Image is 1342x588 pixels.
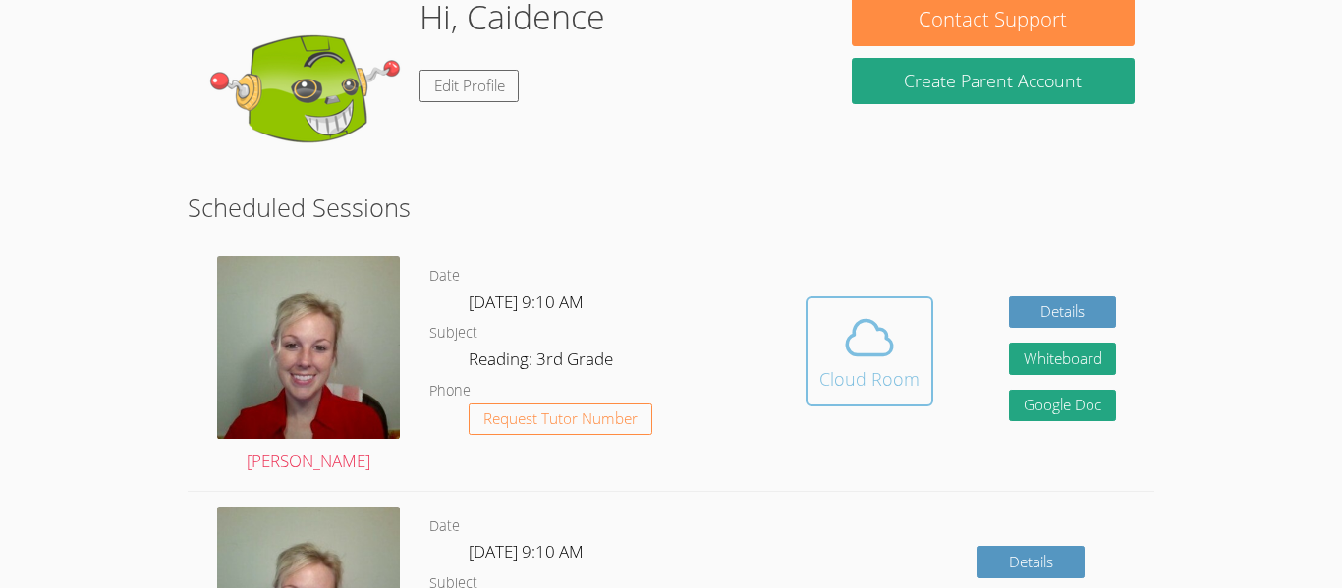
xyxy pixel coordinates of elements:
dd: Reading: 3rd Grade [469,346,617,379]
div: Cloud Room [819,365,920,393]
dt: Date [429,514,460,539]
h2: Scheduled Sessions [188,188,1154,226]
span: [DATE] 9:10 AM [469,540,584,562]
a: Edit Profile [419,70,520,102]
a: Details [977,546,1085,578]
a: Details [1009,296,1117,329]
img: avatar.png [217,256,400,439]
span: Request Tutor Number [483,411,638,426]
button: Create Parent Account [852,58,1135,104]
dt: Subject [429,321,477,346]
span: [DATE] 9:10 AM [469,291,584,313]
button: Whiteboard [1009,343,1117,375]
a: [PERSON_NAME] [217,256,400,476]
button: Cloud Room [806,296,933,406]
button: Request Tutor Number [469,403,652,436]
a: Google Doc [1009,390,1117,422]
dt: Phone [429,379,471,403]
dt: Date [429,264,460,289]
